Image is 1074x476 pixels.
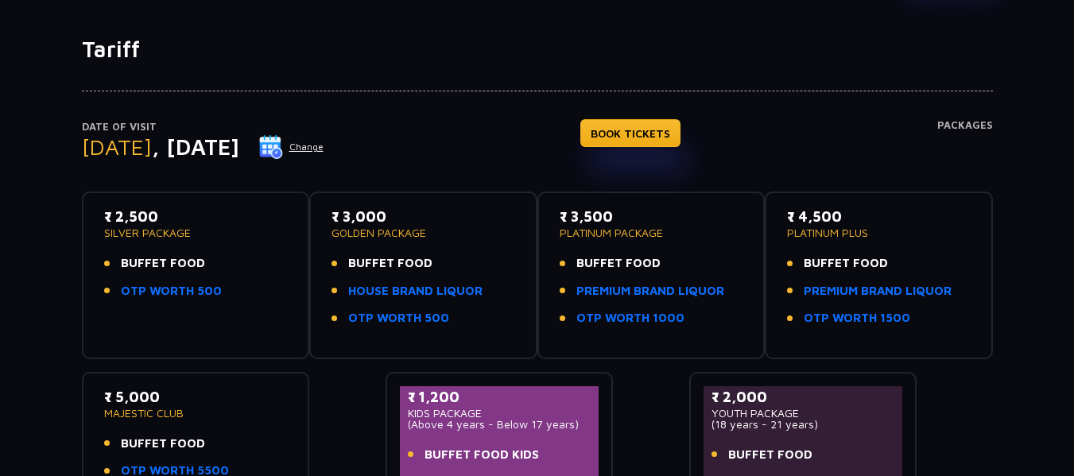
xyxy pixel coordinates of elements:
[576,282,724,300] a: PREMIUM BRAND LIQUOR
[332,227,515,238] p: GOLDEN PACKAGE
[560,206,743,227] p: ₹ 3,500
[152,134,239,160] span: , [DATE]
[348,254,432,273] span: BUFFET FOOD
[787,227,971,238] p: PLATINUM PLUS
[104,206,288,227] p: ₹ 2,500
[332,206,515,227] p: ₹ 3,000
[104,227,288,238] p: SILVER PACKAGE
[711,386,895,408] p: ₹ 2,000
[82,134,152,160] span: [DATE]
[711,419,895,430] p: (18 years - 21 years)
[408,386,591,408] p: ₹ 1,200
[425,446,539,464] span: BUFFET FOOD KIDS
[408,408,591,419] p: KIDS PACKAGE
[937,119,993,176] h4: Packages
[348,309,449,327] a: OTP WORTH 500
[580,119,680,147] a: BOOK TICKETS
[576,309,684,327] a: OTP WORTH 1000
[804,282,952,300] a: PREMIUM BRAND LIQUOR
[258,134,324,160] button: Change
[728,446,812,464] span: BUFFET FOOD
[787,206,971,227] p: ₹ 4,500
[711,408,895,419] p: YOUTH PACKAGE
[121,254,205,273] span: BUFFET FOOD
[408,419,591,430] p: (Above 4 years - Below 17 years)
[82,36,993,63] h1: Tariff
[804,309,910,327] a: OTP WORTH 1500
[82,119,324,135] p: Date of Visit
[804,254,888,273] span: BUFFET FOOD
[104,408,288,419] p: MAJESTIC CLUB
[121,282,222,300] a: OTP WORTH 500
[348,282,483,300] a: HOUSE BRAND LIQUOR
[121,435,205,453] span: BUFFET FOOD
[560,227,743,238] p: PLATINUM PACKAGE
[104,386,288,408] p: ₹ 5,000
[576,254,661,273] span: BUFFET FOOD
